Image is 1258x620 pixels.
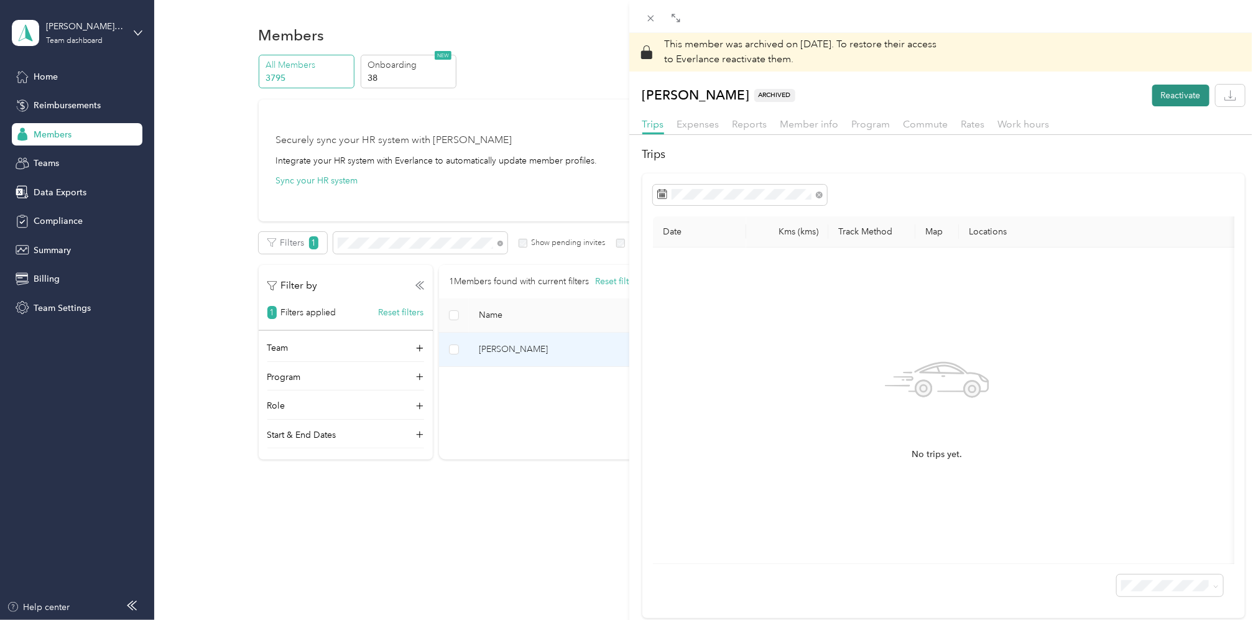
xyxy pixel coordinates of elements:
[642,85,795,106] p: [PERSON_NAME]
[746,216,828,248] th: Kms (kms)
[665,38,937,65] span: To restore their access to Everlance reactivate them.
[912,448,963,461] span: No trips yet.
[677,118,719,130] span: Expenses
[780,118,839,130] span: Member info
[1152,85,1209,106] button: Reactivate
[642,146,1246,163] h2: Trips
[754,89,795,102] span: ARCHIVED
[665,37,937,67] p: This member was archived on [DATE] .
[653,216,746,248] th: Date
[642,118,664,130] span: Trips
[1188,550,1258,620] iframe: Everlance-gr Chat Button Frame
[852,118,890,130] span: Program
[998,118,1050,130] span: Work hours
[959,216,1245,248] th: Locations
[915,216,959,248] th: Map
[904,118,948,130] span: Commute
[961,118,985,130] span: Rates
[733,118,767,130] span: Reports
[828,216,915,248] th: Track Method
